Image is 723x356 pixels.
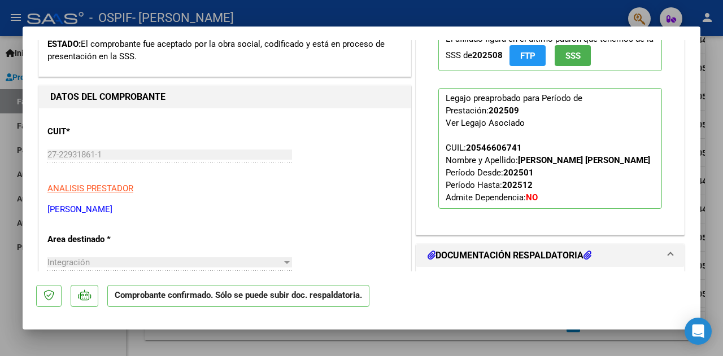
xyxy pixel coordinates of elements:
[107,285,369,307] p: Comprobante confirmado. Sólo se puede subir doc. respaldatoria.
[466,142,522,154] div: 20546606741
[502,180,533,190] strong: 202512
[50,91,165,102] strong: DATOS DEL COMPROBANTE
[438,88,662,209] p: Legajo preaprobado para Período de Prestación:
[555,45,591,66] button: SSS
[47,125,154,138] p: CUIT
[520,51,535,61] span: FTP
[416,12,684,235] div: PREAPROBACIÓN PARA INTEGRACION
[518,155,650,165] strong: [PERSON_NAME] [PERSON_NAME]
[509,45,546,66] button: FTP
[685,318,712,345] div: Open Intercom Messenger
[526,192,538,203] strong: NO
[428,249,591,262] h1: DOCUMENTACIÓN RESPALDATORIA
[47,183,133,194] span: ANALISIS PRESTADOR
[565,51,581,61] span: SSS
[503,168,534,178] strong: 202501
[47,257,90,267] span: Integración
[438,29,662,71] p: El afiliado figura en el ultimo padrón que tenemos de la SSS de
[472,50,503,60] strong: 202508
[47,39,81,49] span: ESTADO:
[446,143,650,203] span: CUIL: Nombre y Apellido: Período Desde: Período Hasta: Admite Dependencia:
[489,106,519,116] strong: 202509
[446,117,525,129] div: Ver Legajo Asociado
[416,244,684,267] mat-expansion-panel-header: DOCUMENTACIÓN RESPALDATORIA
[47,203,402,216] p: [PERSON_NAME]
[47,233,154,246] p: Area destinado *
